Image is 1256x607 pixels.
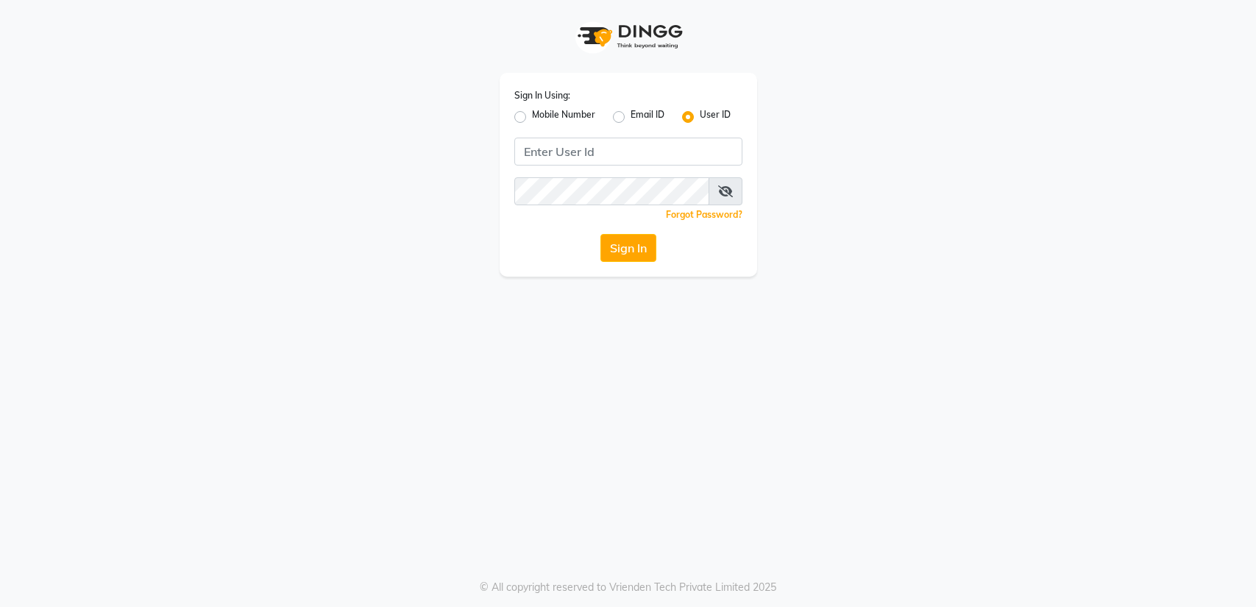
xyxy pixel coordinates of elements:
[514,177,709,205] input: Username
[514,89,570,102] label: Sign In Using:
[532,108,595,126] label: Mobile Number
[514,138,742,166] input: Username
[570,15,687,58] img: logo1.svg
[600,234,656,262] button: Sign In
[700,108,731,126] label: User ID
[631,108,664,126] label: Email ID
[666,209,742,220] a: Forgot Password?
